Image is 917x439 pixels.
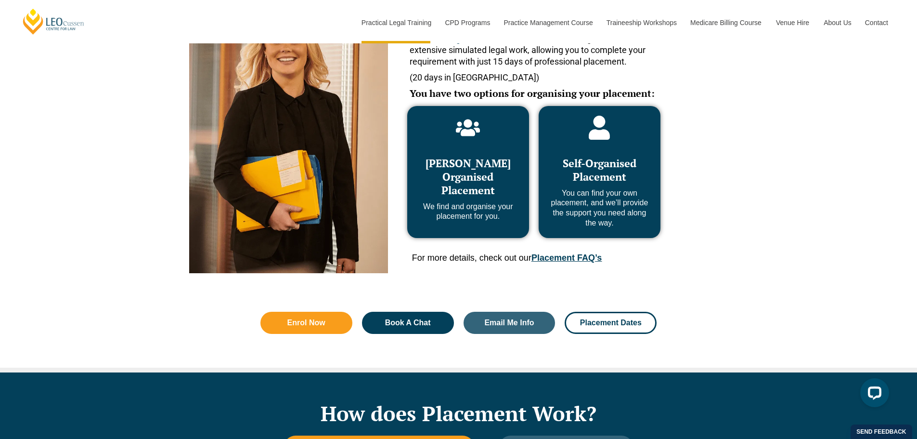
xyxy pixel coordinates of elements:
span: Self-Organised Placement [563,156,636,184]
a: Email Me Info [464,312,555,334]
a: Placement FAQ’s [531,253,602,263]
h2: How does Placement Work? [184,401,733,426]
span: Email Me Info [484,319,534,327]
a: Contact [858,2,895,43]
span: You have two options for organising your placement: [410,87,655,100]
a: Practice Management Course [497,2,599,43]
span: Placement Dates [580,319,642,327]
p: You can find your own placement, and we’ll provide the support you need along the way. [548,188,651,228]
span: Enrol Now [287,319,325,327]
a: [PERSON_NAME] Centre for Law [22,8,86,35]
a: Placement Dates [565,312,657,334]
a: CPD Programs [438,2,496,43]
span: Book A Chat [385,319,431,327]
p: We find and organise your placement for you. [417,202,519,222]
span: (20 days in [GEOGRAPHIC_DATA]) [410,72,539,82]
span: For more details, check out our [412,253,602,263]
span: at [PERSON_NAME] is thorough and includes extensive simulated legal work, allowing you to complet... [410,34,646,67]
a: About Us [816,2,858,43]
a: Venue Hire [769,2,816,43]
a: Book A Chat [362,312,454,334]
a: Medicare Billing Course [683,2,769,43]
span: [PERSON_NAME] Organised Placement [426,156,511,197]
a: Practical Legal Training [354,2,438,43]
a: Traineeship Workshops [599,2,683,43]
iframe: LiveChat chat widget [852,374,893,415]
a: Enrol Now [260,312,352,334]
